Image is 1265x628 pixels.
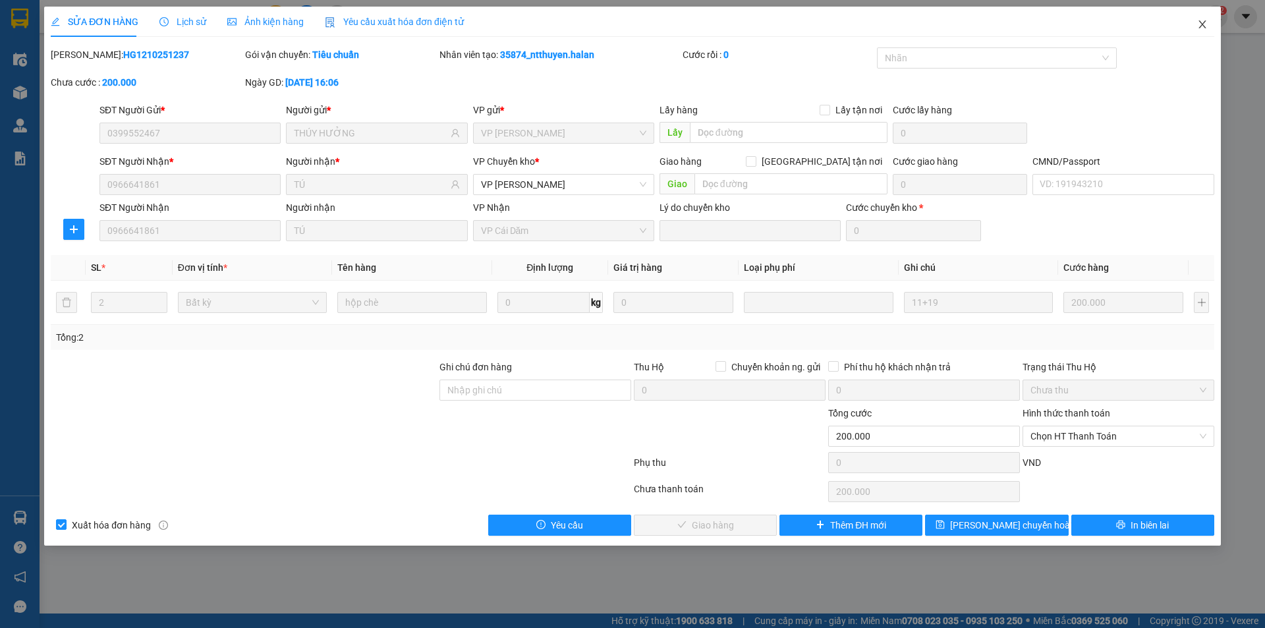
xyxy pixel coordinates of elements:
[690,122,887,143] input: Dọc đường
[846,200,980,215] div: Cước chuyển kho
[893,174,1027,195] input: Cước giao hàng
[925,515,1068,536] button: save[PERSON_NAME] chuyển hoàn
[950,518,1075,532] span: [PERSON_NAME] chuyển hoàn
[159,16,206,27] span: Lịch sử
[64,224,84,235] span: plus
[1023,408,1110,418] label: Hình thức thanh toán
[473,103,654,117] div: VP gửi
[660,122,690,143] span: Lấy
[779,515,922,536] button: plusThêm ĐH mới
[899,255,1058,281] th: Ghi chú
[63,219,84,240] button: plus
[756,154,887,169] span: [GEOGRAPHIC_DATA] tận nơi
[632,455,827,478] div: Phụ thu
[286,154,467,169] div: Người nhận
[1023,457,1041,468] span: VND
[285,77,339,88] b: [DATE] 16:06
[1032,154,1214,169] div: CMND/Passport
[286,200,467,215] div: Người nhận
[683,47,874,62] div: Cước rồi :
[186,293,319,312] span: Bất kỳ
[67,518,156,532] span: Xuất hóa đơn hàng
[99,154,281,169] div: SĐT Người Nhận
[178,262,227,273] span: Đơn vị tính
[839,360,956,374] span: Phí thu hộ khách nhận trả
[51,47,242,62] div: [PERSON_NAME]:
[473,200,654,215] div: VP Nhận
[590,292,603,313] span: kg
[634,515,777,536] button: checkGiao hàng
[439,380,631,401] input: Ghi chú đơn hàng
[439,47,680,62] div: Nhân viên tạo:
[936,520,945,530] span: save
[893,123,1027,144] input: Cước lấy hàng
[488,515,631,536] button: exclamation-circleYêu cầu
[159,521,168,530] span: info-circle
[694,173,887,194] input: Dọc đường
[325,16,464,27] span: Yêu cầu xuất hóa đơn điện tử
[632,482,827,505] div: Chưa thanh toán
[830,518,886,532] span: Thêm ĐH mới
[660,105,698,115] span: Lấy hàng
[439,362,512,372] label: Ghi chú đơn hàng
[1030,380,1206,400] span: Chưa thu
[123,49,189,60] b: HG1210251237
[294,126,447,140] input: Tên người gửi
[337,262,376,273] span: Tên hàng
[828,408,872,418] span: Tổng cước
[723,49,729,60] b: 0
[904,292,1053,313] input: Ghi Chú
[227,17,237,26] span: picture
[1116,520,1125,530] span: printer
[294,177,447,192] input: Tên người nhận
[660,200,841,215] div: Lý do chuyển kho
[245,75,437,90] div: Ngày GD:
[660,156,702,167] span: Giao hàng
[1197,19,1208,30] span: close
[500,49,594,60] b: 35874_ntthuyen.halan
[1184,7,1221,43] button: Close
[1063,292,1183,313] input: 0
[56,292,77,313] button: delete
[1194,292,1208,313] button: plus
[286,103,467,117] div: Người gửi
[893,105,952,115] label: Cước lấy hàng
[51,75,242,90] div: Chưa cước :
[613,292,733,313] input: 0
[227,16,304,27] span: Ảnh kiện hàng
[51,16,138,27] span: SỬA ĐƠN HÀNG
[481,123,646,143] span: VP Hoàng Gia
[634,362,664,372] span: Thu Hộ
[613,262,662,273] span: Giá trị hàng
[102,77,136,88] b: 200.000
[1030,426,1206,446] span: Chọn HT Thanh Toán
[551,518,583,532] span: Yêu cầu
[893,156,958,167] label: Cước giao hàng
[56,330,488,345] div: Tổng: 2
[473,156,535,167] span: VP Chuyển kho
[481,175,646,194] span: VP Cổ Linh
[1063,262,1109,273] span: Cước hàng
[99,103,281,117] div: SĐT Người Gửi
[536,520,546,530] span: exclamation-circle
[481,221,646,241] span: VP Cái Dăm
[91,262,101,273] span: SL
[337,292,486,313] input: VD: Bàn, Ghế
[325,17,335,28] img: icon
[159,17,169,26] span: clock-circle
[660,173,694,194] span: Giao
[830,103,887,117] span: Lấy tận nơi
[739,255,898,281] th: Loại phụ phí
[51,17,60,26] span: edit
[245,47,437,62] div: Gói vận chuyển:
[726,360,826,374] span: Chuyển khoản ng. gửi
[451,128,460,138] span: user
[816,520,825,530] span: plus
[526,262,573,273] span: Định lượng
[99,200,281,215] div: SĐT Người Nhận
[312,49,359,60] b: Tiêu chuẩn
[1071,515,1214,536] button: printerIn biên lai
[1023,360,1214,374] div: Trạng thái Thu Hộ
[1131,518,1169,532] span: In biên lai
[451,180,460,189] span: user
